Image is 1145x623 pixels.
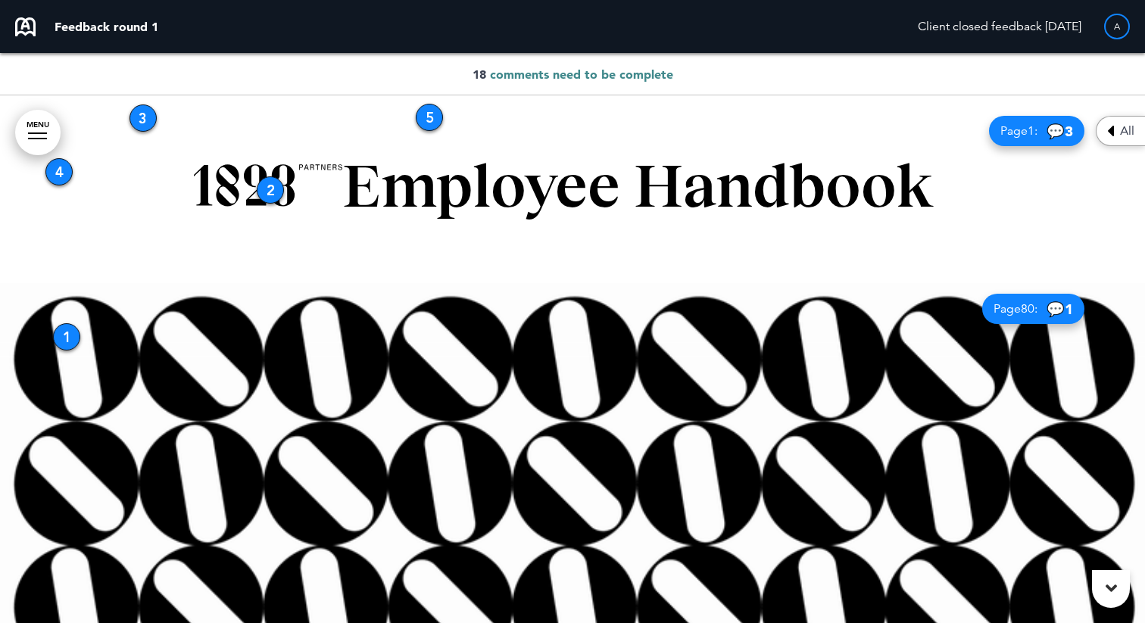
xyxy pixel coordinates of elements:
div: 5 [416,104,443,131]
span: 💬 [1047,124,1073,139]
div: 2 [257,176,284,204]
div: 1 [53,323,80,350]
span: 1 [1028,123,1034,139]
span: 18 [473,67,486,82]
a: MENU [15,110,61,155]
img: airmason-logo [15,17,36,36]
span: 1 [1065,301,1073,318]
div: 3 [129,104,157,132]
div: 4 [45,158,73,185]
p: Feedback round 1 [55,20,158,33]
span: Page : [1000,125,1037,137]
span: comments need to be complete [490,67,673,82]
span: All [1120,125,1134,137]
span: Page : [994,303,1037,315]
span: Client closed feedback [DATE] [918,20,1081,33]
span: Employee Handbook [194,151,934,220]
div: A [1104,14,1130,39]
span: 3 [1065,123,1073,140]
span: 80 [1021,301,1034,316]
img: 1755560379828-svgexport-110.svg [194,164,342,207]
span: 💬 [1047,302,1073,316]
